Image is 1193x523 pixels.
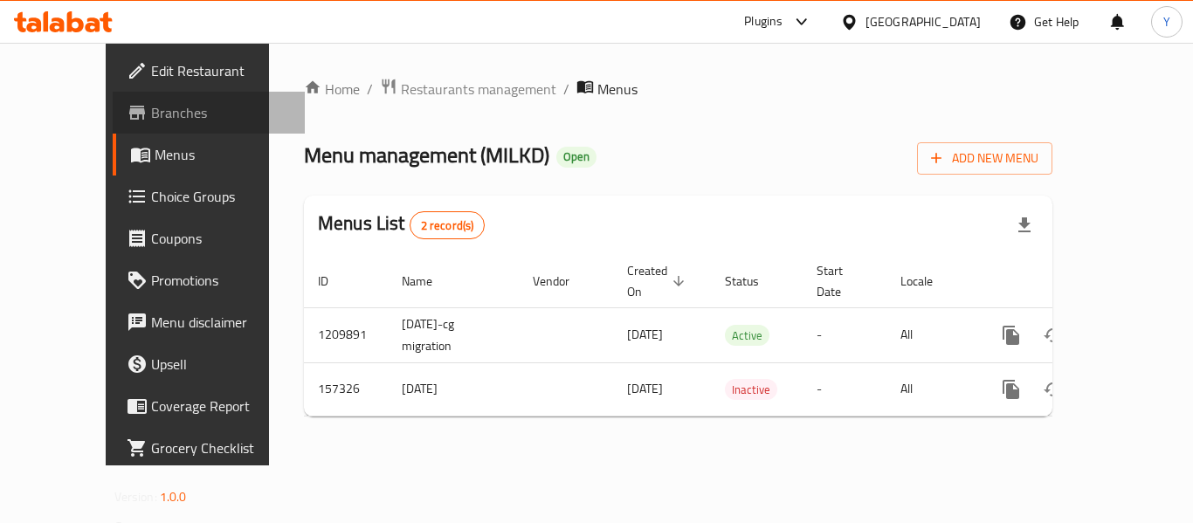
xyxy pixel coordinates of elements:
[151,270,291,291] span: Promotions
[113,259,305,301] a: Promotions
[917,142,1052,175] button: Add New Menu
[533,271,592,292] span: Vendor
[304,78,1052,100] nav: breadcrumb
[886,362,976,416] td: All
[318,271,351,292] span: ID
[318,210,485,239] h2: Menus List
[151,354,291,375] span: Upsell
[304,135,549,175] span: Menu management ( MILKD )
[900,271,955,292] span: Locale
[1163,12,1170,31] span: Y
[151,312,291,333] span: Menu disclaimer
[113,134,305,175] a: Menus
[410,217,485,234] span: 2 record(s)
[1032,368,1074,410] button: Change Status
[401,79,556,100] span: Restaurants management
[725,325,769,346] div: Active
[113,301,305,343] a: Menu disclaimer
[388,362,519,416] td: [DATE]
[113,217,305,259] a: Coupons
[113,385,305,427] a: Coverage Report
[380,78,556,100] a: Restaurants management
[563,79,569,100] li: /
[304,79,360,100] a: Home
[160,485,187,508] span: 1.0.0
[304,307,388,362] td: 1209891
[113,92,305,134] a: Branches
[725,379,777,400] div: Inactive
[151,102,291,123] span: Branches
[803,307,886,362] td: -
[865,12,981,31] div: [GEOGRAPHIC_DATA]
[556,147,596,168] div: Open
[817,260,865,302] span: Start Date
[151,186,291,207] span: Choice Groups
[113,175,305,217] a: Choice Groups
[886,307,976,362] td: All
[367,79,373,100] li: /
[976,255,1172,308] th: Actions
[1032,314,1074,356] button: Change Status
[151,228,291,249] span: Coupons
[410,211,486,239] div: Total records count
[627,323,663,346] span: [DATE]
[113,427,305,469] a: Grocery Checklist
[803,362,886,416] td: -
[990,314,1032,356] button: more
[725,326,769,346] span: Active
[931,148,1038,169] span: Add New Menu
[402,271,455,292] span: Name
[990,368,1032,410] button: more
[725,380,777,400] span: Inactive
[725,271,782,292] span: Status
[113,50,305,92] a: Edit Restaurant
[151,60,291,81] span: Edit Restaurant
[304,362,388,416] td: 157326
[114,485,157,508] span: Version:
[744,11,783,32] div: Plugins
[304,255,1172,416] table: enhanced table
[151,437,291,458] span: Grocery Checklist
[1003,204,1045,246] div: Export file
[113,343,305,385] a: Upsell
[556,149,596,164] span: Open
[155,144,291,165] span: Menus
[597,79,638,100] span: Menus
[151,396,291,416] span: Coverage Report
[627,377,663,400] span: [DATE]
[627,260,690,302] span: Created On
[388,307,519,362] td: [DATE]-cg migration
